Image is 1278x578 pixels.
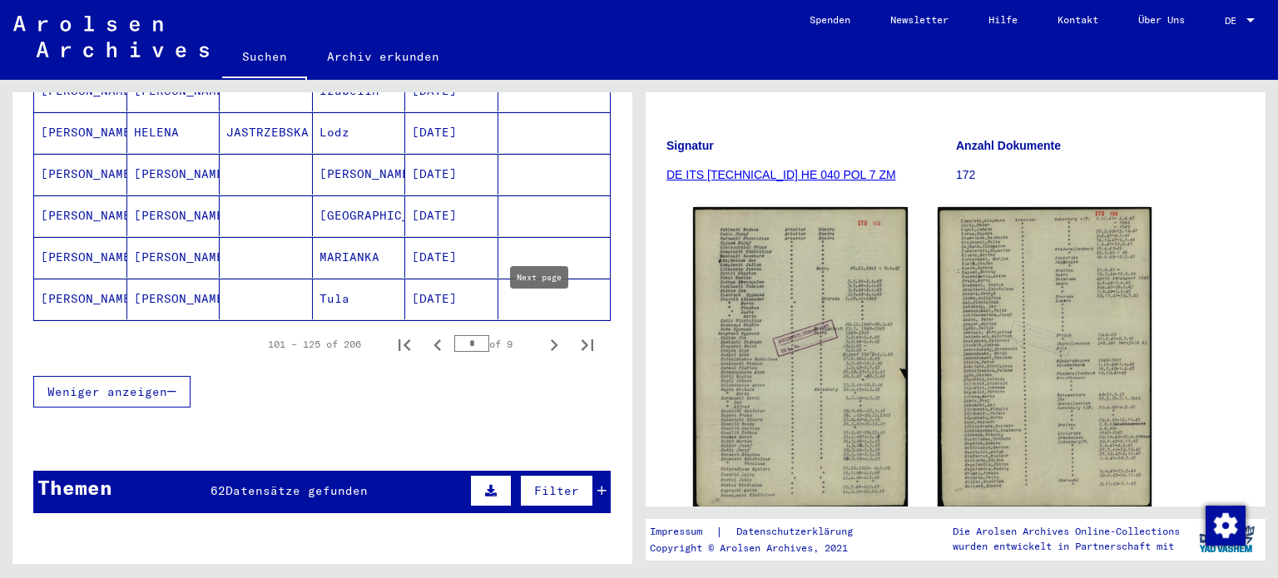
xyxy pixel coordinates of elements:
[953,539,1180,554] p: wurden entwickelt in Partnerschaft mit
[421,328,454,361] button: Previous page
[34,237,127,278] mat-cell: [PERSON_NAME]
[220,112,313,153] mat-cell: JASTRZEBSKA
[307,37,459,77] a: Archiv erkunden
[956,166,1245,184] p: 172
[34,154,127,195] mat-cell: [PERSON_NAME]
[537,328,571,361] button: Next page
[127,237,220,278] mat-cell: [PERSON_NAME]
[520,475,593,506] button: Filter
[956,139,1061,152] b: Anzahl Dokumente
[666,168,896,181] a: DE ITS [TECHNICAL_ID] HE 040 POL 7 ZM
[1196,518,1258,560] img: yv_logo.png
[34,195,127,236] mat-cell: [PERSON_NAME]
[127,112,220,153] mat-cell: HELENA
[127,154,220,195] mat-cell: [PERSON_NAME]
[405,279,498,319] mat-cell: [DATE]
[13,16,209,57] img: Arolsen_neg.svg
[1225,15,1243,27] span: DE
[313,237,406,278] mat-cell: MARIANKA
[211,483,225,498] span: 62
[938,207,1152,508] img: 002.jpg
[454,336,537,352] div: of 9
[405,112,498,153] mat-cell: [DATE]
[313,154,406,195] mat-cell: [PERSON_NAME]
[268,337,361,352] div: 101 – 125 of 206
[534,483,579,498] span: Filter
[313,112,406,153] mat-cell: Lodz
[222,37,307,80] a: Suchen
[1205,505,1245,545] div: Zustimmung ändern
[127,279,220,319] mat-cell: [PERSON_NAME]
[37,472,112,502] div: Themen
[34,112,127,153] mat-cell: [PERSON_NAME]
[405,237,498,278] mat-cell: [DATE]
[405,154,498,195] mat-cell: [DATE]
[34,279,127,319] mat-cell: [PERSON_NAME]
[723,523,873,541] a: Datenschutzerklärung
[650,523,873,541] div: |
[571,328,604,361] button: Last page
[405,195,498,236] mat-cell: [DATE]
[666,139,714,152] b: Signatur
[313,279,406,319] mat-cell: Tula
[650,523,716,541] a: Impressum
[1206,506,1246,546] img: Zustimmung ändern
[650,541,873,556] p: Copyright © Arolsen Archives, 2021
[33,376,191,408] button: Weniger anzeigen
[693,207,908,508] img: 001.jpg
[225,483,368,498] span: Datensätze gefunden
[47,384,167,399] span: Weniger anzeigen
[388,328,421,361] button: First page
[127,195,220,236] mat-cell: [PERSON_NAME]
[313,195,406,236] mat-cell: [GEOGRAPHIC_DATA]
[953,524,1180,539] p: Die Arolsen Archives Online-Collections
